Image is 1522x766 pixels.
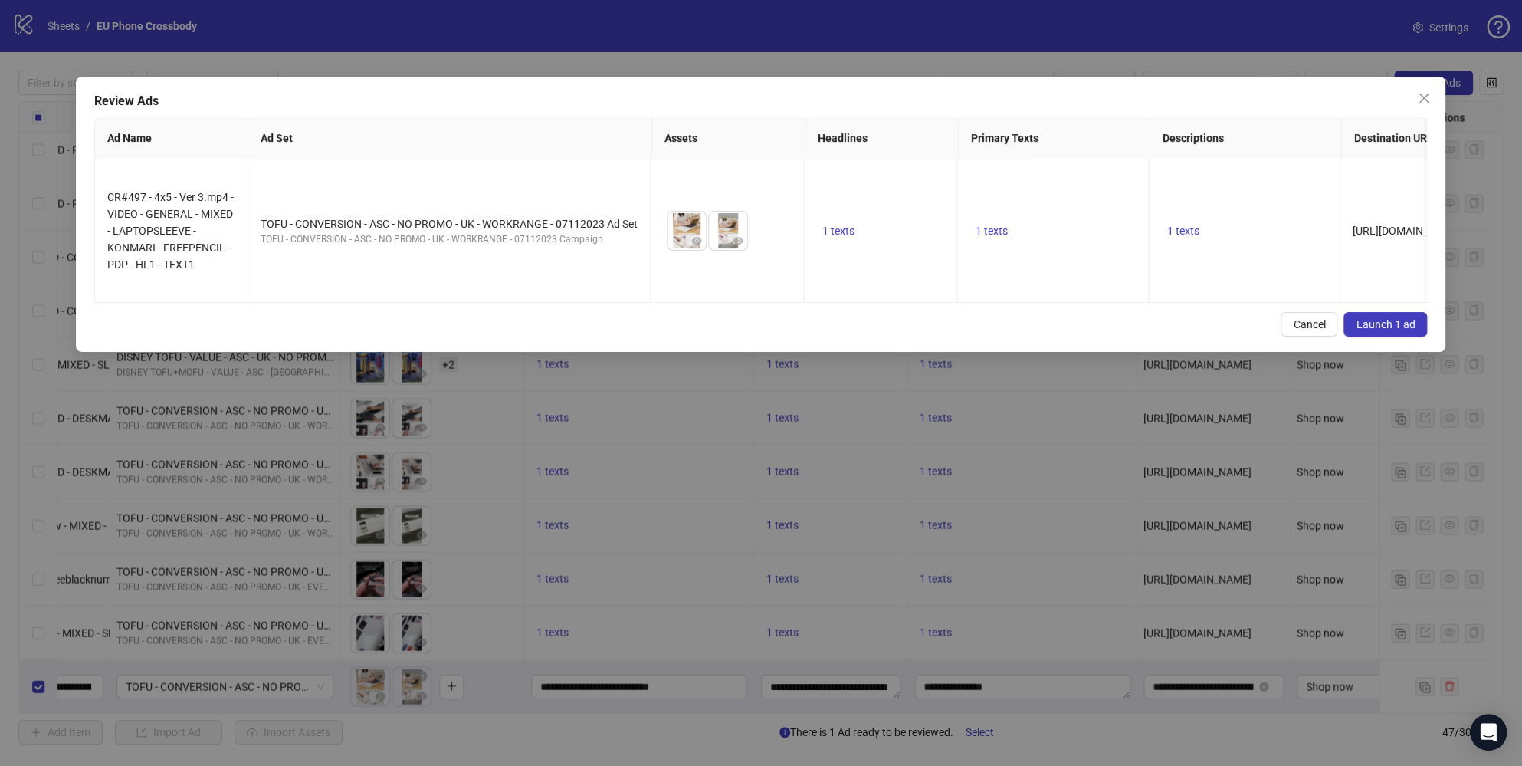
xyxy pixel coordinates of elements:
span: 1 texts [1167,225,1199,237]
div: TOFU - CONVERSION - ASC - NO PROMO - UK - WORKRANGE - 07112023 Campaign [261,232,638,247]
button: Close [1412,86,1437,110]
span: 1 texts [822,225,854,237]
button: Cancel [1281,312,1338,337]
img: Asset 1 [668,212,706,250]
th: Assets [652,117,805,159]
span: 1 texts [976,225,1008,237]
img: Asset 2 [709,212,747,250]
span: Cancel [1294,318,1326,330]
button: Launch 1 ad [1344,312,1428,337]
button: Preview [729,232,747,250]
th: Primary Texts [959,117,1150,159]
th: Descriptions [1150,117,1342,159]
div: Review Ads [94,92,1427,110]
span: close [1419,92,1431,104]
th: Headlines [805,117,959,159]
button: 1 texts [1161,222,1205,240]
span: Launch 1 ad [1356,318,1415,330]
button: 1 texts [969,222,1014,240]
span: CR#497 - 4x5 - Ver 3.mp4 - VIDEO - GENERAL - MIXED - LAPTOPSLEEVE - KONMARI - FREEPENCIL - PDP - ... [107,191,234,271]
th: Ad Set [248,117,652,159]
span: eye [691,235,702,246]
div: Open Intercom Messenger [1470,714,1507,751]
th: Ad Name [95,117,248,159]
span: eye [733,235,743,246]
div: TOFU - CONVERSION - ASC - NO PROMO - UK - WORKRANGE - 07112023 Ad Set [261,215,638,232]
button: Preview [687,232,706,250]
button: 1 texts [816,222,861,240]
span: [URL][DOMAIN_NAME] [1353,225,1461,237]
